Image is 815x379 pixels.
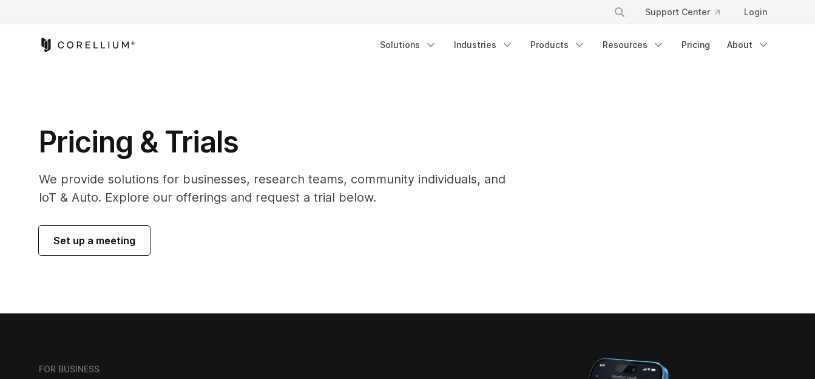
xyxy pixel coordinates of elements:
[39,38,135,52] a: Corellium Home
[39,170,522,207] p: We provide solutions for businesses, research teams, community individuals, and IoT & Auto. Explo...
[720,34,777,56] a: About
[39,124,522,160] h1: Pricing & Trials
[734,1,777,23] a: Login
[373,34,444,56] a: Solutions
[635,1,729,23] a: Support Center
[609,1,631,23] button: Search
[674,34,717,56] a: Pricing
[523,34,593,56] a: Products
[39,226,150,255] a: Set up a meeting
[447,34,521,56] a: Industries
[599,1,777,23] div: Navigation Menu
[373,34,777,56] div: Navigation Menu
[39,364,100,375] h6: FOR BUSINESS
[595,34,672,56] a: Resources
[53,233,135,248] span: Set up a meeting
